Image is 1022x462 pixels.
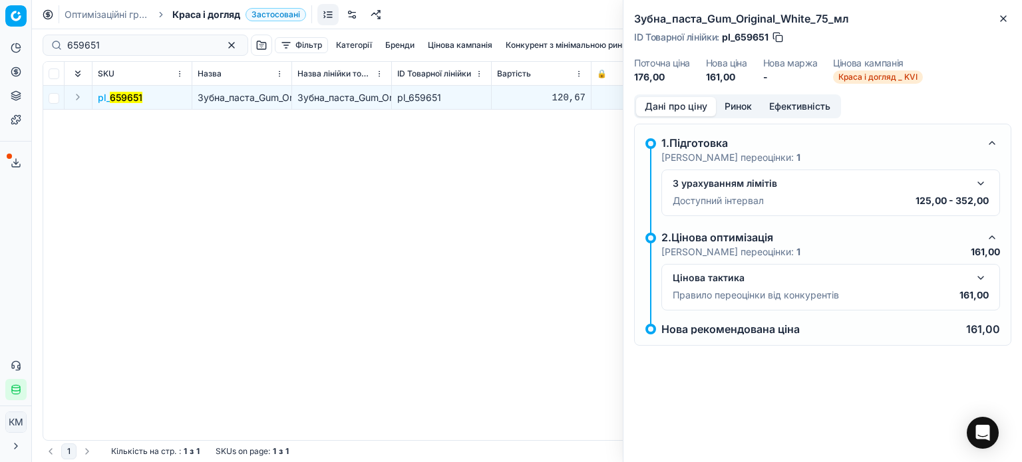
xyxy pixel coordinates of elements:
[634,11,1011,27] h2: Зубна_паста_Gum_Original_White_75_мл
[196,446,200,457] strong: 1
[722,31,768,44] span: pl_659651
[500,37,677,53] button: Конкурент з мінімальною ринковою ціною
[65,8,150,21] a: Оптимізаційні групи
[184,446,187,457] strong: 1
[636,97,716,116] button: Дані про ціну
[98,91,142,104] button: pl_659651
[706,58,747,68] dt: Нова ціна
[98,91,142,104] span: pl_
[763,58,818,68] dt: Нова маржа
[966,324,1000,334] p: 161,00
[833,58,923,68] dt: Цінова кампанія
[198,92,376,103] span: Зубна_паста_Gum_Original_White_75_мл
[273,446,276,457] strong: 1
[673,289,839,302] p: Правило переоцінки від конкурентів
[661,229,979,245] div: 2.Цінова оптимізація
[279,446,283,457] strong: з
[497,68,531,79] span: Вартість
[661,245,800,259] p: [PERSON_NAME] переоцінки:
[275,37,328,53] button: Фільтр
[673,194,764,207] p: Доступний інтервал
[597,68,607,79] span: 🔒
[331,37,377,53] button: Категорії
[959,289,989,302] p: 161,00
[190,446,194,457] strong: з
[634,58,690,68] dt: Поточна ціна
[61,443,77,459] button: 1
[70,66,86,82] button: Expand all
[246,8,306,21] span: Застосовані
[761,97,839,116] button: Ефективність
[661,151,800,164] p: [PERSON_NAME] переоцінки:
[285,446,289,457] strong: 1
[198,68,222,79] span: Назва
[634,33,719,42] span: ID Товарної лінійки :
[98,68,114,79] span: SKU
[79,443,95,459] button: Go to next page
[70,89,86,105] button: Expand
[297,68,373,79] span: Назва лінійки товарів
[397,68,471,79] span: ID Товарної лінійки
[43,443,95,459] nav: pagination
[111,446,200,457] div: :
[111,446,176,457] span: Кількість на стр.
[971,245,1000,259] p: 161,00
[397,91,486,104] div: pl_659651
[43,443,59,459] button: Go to previous page
[796,246,800,257] strong: 1
[661,324,800,334] p: Нова рекомендована ціна
[5,411,27,433] button: КM
[796,152,800,163] strong: 1
[967,417,999,449] div: Open Intercom Messenger
[110,92,142,103] mark: 659651
[172,8,240,21] span: Краса і догляд
[634,70,690,84] dd: 176,00
[916,194,989,207] p: 125,00 - 352,00
[423,37,498,53] button: Цінова кампанія
[6,412,26,432] span: КM
[763,70,818,84] dd: -
[172,8,306,21] span: Краса і доглядЗастосовані
[380,37,420,53] button: Бренди
[216,446,270,457] span: SKUs on page :
[297,91,386,104] div: Зубна_паста_Gum_Original_White_75_мл
[673,271,967,285] div: Цінова тактика
[497,91,586,104] div: 120,67
[661,135,979,151] div: 1.Підготовка
[716,97,761,116] button: Ринок
[706,70,747,84] dd: 161,00
[673,177,967,190] div: З урахуванням лімітів
[65,8,306,21] nav: breadcrumb
[833,70,923,84] span: Краса і догляд _ KVI
[67,39,213,52] input: Пошук по SKU або назві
